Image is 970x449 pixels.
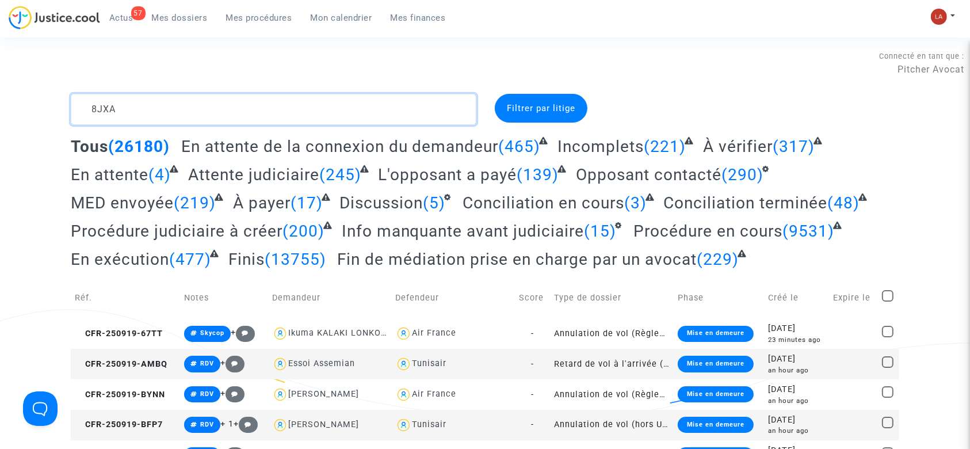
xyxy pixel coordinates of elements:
span: En exécution [71,250,169,269]
td: Phase [674,277,764,318]
span: (317) [773,137,815,156]
td: Retard de vol à l'arrivée (Règlement CE n°261/2004) [550,349,674,379]
span: (15) [585,222,617,241]
div: [PERSON_NAME] [288,420,359,429]
td: Annulation de vol (Règlement CE n°261/2004) [550,379,674,410]
div: [DATE] [768,383,826,396]
span: (26180) [108,137,170,156]
span: - [531,359,534,369]
img: 3f9b7d9779f7b0ffc2b90d026f0682a9 [931,9,947,25]
span: Mon calendrier [311,13,372,23]
div: Air France [412,328,456,338]
div: [DATE] [768,414,826,427]
img: icon-user.svg [272,356,289,372]
span: (477) [169,250,211,269]
span: - [531,329,534,338]
span: Discussion [339,193,423,212]
span: CFR-250919-BFP7 [75,420,163,429]
span: (5) [423,193,445,212]
span: + [234,419,258,429]
td: Score [515,277,550,318]
img: icon-user.svg [395,386,412,403]
img: icon-user.svg [272,325,289,342]
span: + [220,358,245,368]
div: [PERSON_NAME] [288,389,359,399]
span: (48) [827,193,860,212]
span: (221) [644,137,686,156]
div: an hour ago [768,396,826,406]
a: Mes procédures [217,9,301,26]
span: (219) [174,193,216,212]
span: Opposant contacté [576,165,721,184]
span: (245) [319,165,361,184]
td: Demandeur [268,277,392,318]
span: Fin de médiation prise en charge par un avocat [337,250,697,269]
a: Mes finances [381,9,455,26]
span: En attente [71,165,148,184]
div: 23 minutes ago [768,335,826,345]
span: (3) [624,193,647,212]
img: icon-user.svg [395,417,412,433]
div: Mise en demeure [678,326,754,342]
span: RDV [200,390,214,398]
span: (229) [697,250,739,269]
span: Procédure judiciaire à créer [71,222,282,241]
span: Finis [228,250,265,269]
span: (9531) [782,222,834,241]
span: Conciliation terminée [663,193,827,212]
span: CFR-250919-67TT [75,329,163,338]
img: icon-user.svg [272,386,289,403]
span: L'opposant a payé [378,165,517,184]
td: Defendeur [391,277,515,318]
span: (139) [517,165,559,184]
span: Procédure en cours [633,222,782,241]
span: Conciliation en cours [463,193,624,212]
div: Tunisair [412,359,446,368]
span: (13755) [265,250,326,269]
a: Mon calendrier [301,9,381,26]
span: À payer [233,193,291,212]
td: Expire le [830,277,879,318]
a: Mes dossiers [143,9,217,26]
div: Air France [412,389,456,399]
span: Mes procédures [226,13,292,23]
img: jc-logo.svg [9,6,100,29]
td: Créé le [764,277,830,318]
td: Annulation de vol (Règlement CE n°261/2004) [550,318,674,349]
span: MED envoyée [71,193,174,212]
span: Connecté en tant que : [879,52,964,60]
div: [DATE] [768,322,826,335]
span: Tous [71,137,108,156]
div: Mise en demeure [678,386,754,402]
span: (290) [721,165,763,184]
span: Actus [109,13,133,23]
iframe: Help Scout Beacon - Open [23,391,58,426]
span: (200) [282,222,324,241]
div: an hour ago [768,366,826,375]
span: RDV [200,360,214,367]
img: icon-user.svg [395,325,412,342]
span: Attente judiciaire [188,165,319,184]
span: - [531,420,534,429]
span: Info manquante avant judiciaire [342,222,585,241]
td: Réf. [71,277,180,318]
span: + 1 [220,419,234,429]
span: (465) [499,137,541,156]
div: Tunisair [412,420,446,429]
span: Incomplets [557,137,644,156]
div: Essoi Assemian [288,359,355,368]
a: 57Actus [100,9,143,26]
span: En attente de la connexion du demandeur [181,137,499,156]
span: Skycop [200,329,224,337]
div: 57 [131,6,146,20]
div: an hour ago [768,426,826,436]
span: À vérifier [703,137,773,156]
img: icon-user.svg [272,417,289,433]
img: icon-user.svg [395,356,412,372]
span: Mes dossiers [152,13,208,23]
span: CFR-250919-BYNN [75,390,165,399]
span: + [231,328,255,337]
span: + [220,389,245,398]
span: (17) [291,193,323,212]
span: - [531,390,534,399]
